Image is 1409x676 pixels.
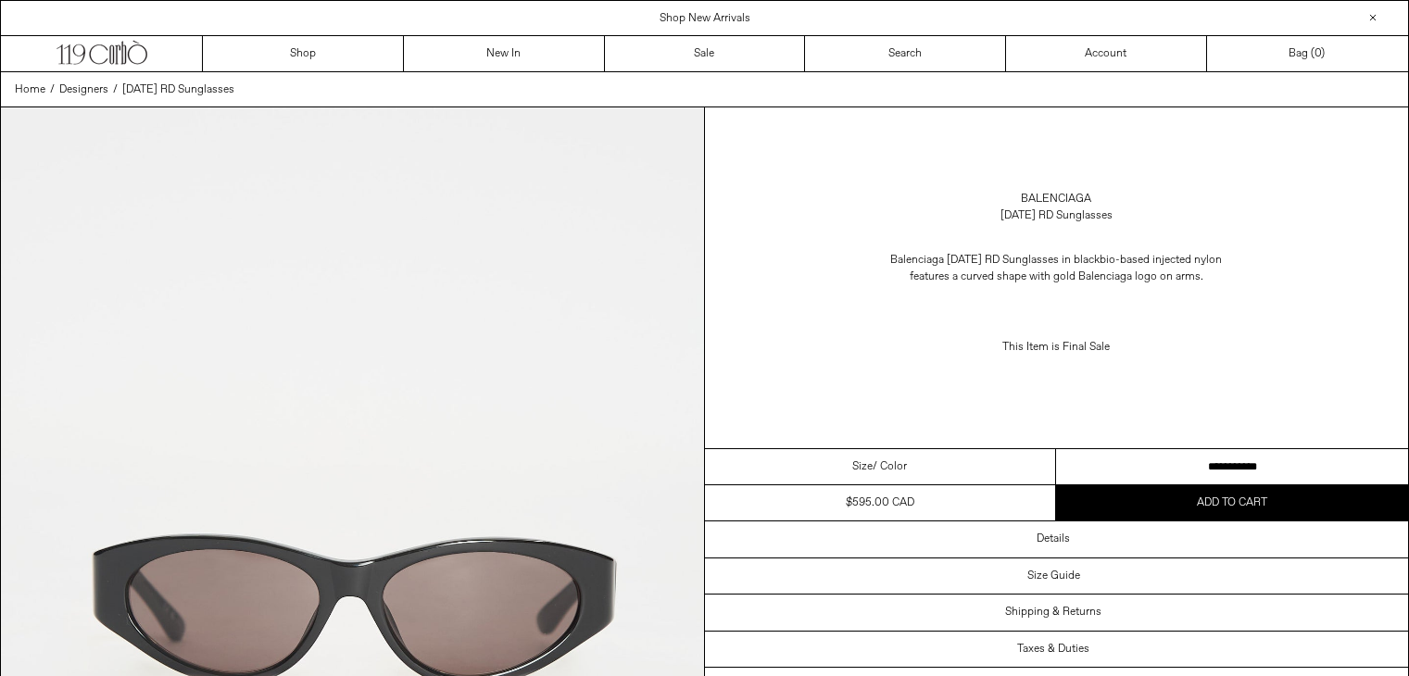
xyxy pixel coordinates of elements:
[1021,191,1091,207] a: Balenciaga
[122,82,234,97] span: [DATE] RD Sunglasses
[1005,606,1101,619] h3: Shipping & Returns
[404,36,605,71] a: New In
[59,82,108,97] span: Designers
[1037,532,1070,545] h3: Details
[1197,495,1267,510] span: Add to cart
[1027,570,1080,582] h3: Size Guide
[1056,485,1408,520] button: Add to cart
[873,458,907,475] span: / Color
[15,81,45,98] a: Home
[50,81,55,98] span: /
[1000,207,1113,224] div: [DATE] RD Sunglasses
[1017,643,1089,656] h3: Taxes & Duties
[203,36,404,71] a: Shop
[1315,45,1325,62] span: )
[113,81,118,98] span: /
[1315,46,1321,61] span: 0
[846,494,914,511] div: $595.00 CAD
[805,36,1006,71] a: Search
[660,11,750,26] a: Shop New Arrivals
[871,243,1241,294] p: Balenciaga [DATE] RD Sunglasses in black
[1002,340,1110,355] span: This Item is Final Sale
[1207,36,1408,71] a: Bag ()
[15,82,45,97] span: Home
[59,81,108,98] a: Designers
[852,458,873,475] span: Size
[1006,36,1207,71] a: Account
[122,81,234,98] a: [DATE] RD Sunglasses
[605,36,806,71] a: Sale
